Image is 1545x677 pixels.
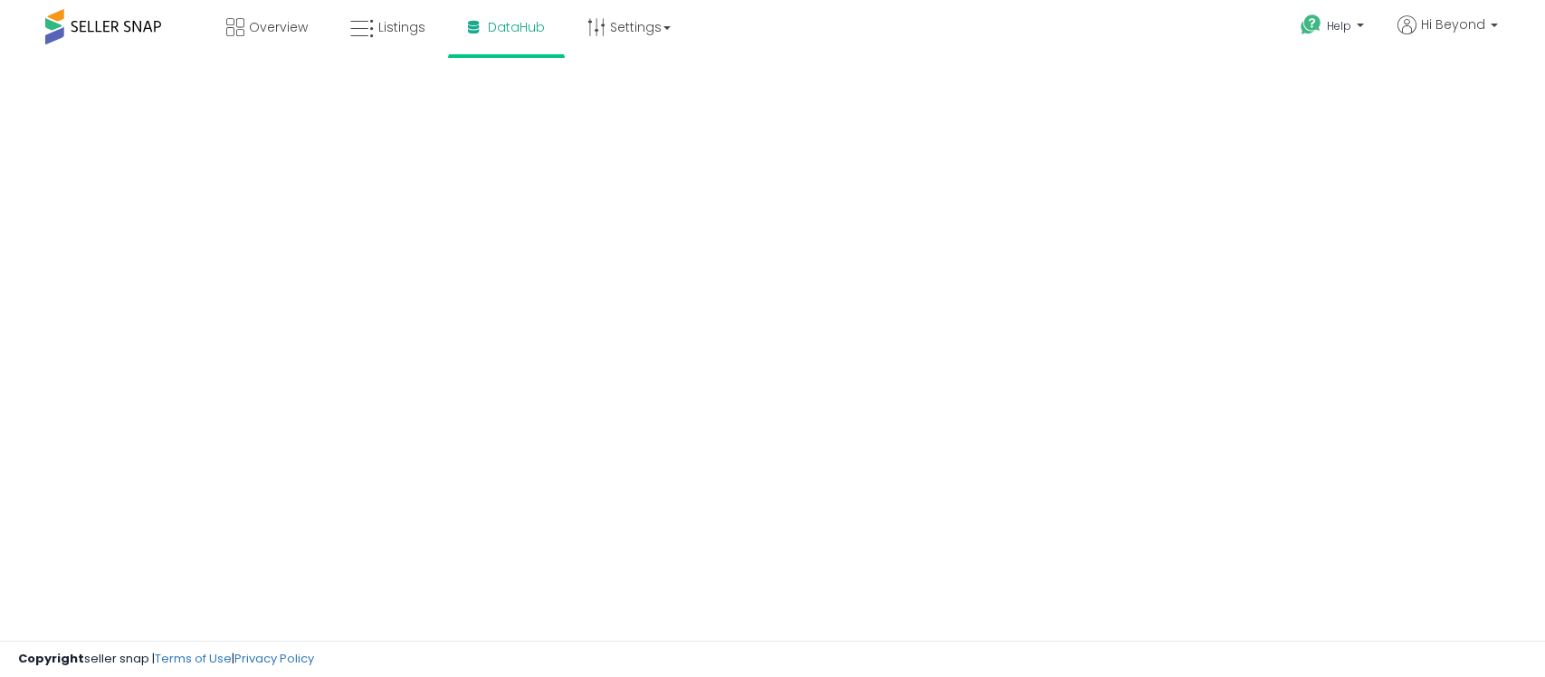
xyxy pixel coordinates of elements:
a: Hi Beyond [1397,15,1498,56]
span: Help [1327,18,1351,33]
span: Hi Beyond [1421,15,1485,33]
i: Get Help [1300,14,1322,36]
span: Listings [378,18,425,36]
span: Overview [249,18,308,36]
span: DataHub [488,18,545,36]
